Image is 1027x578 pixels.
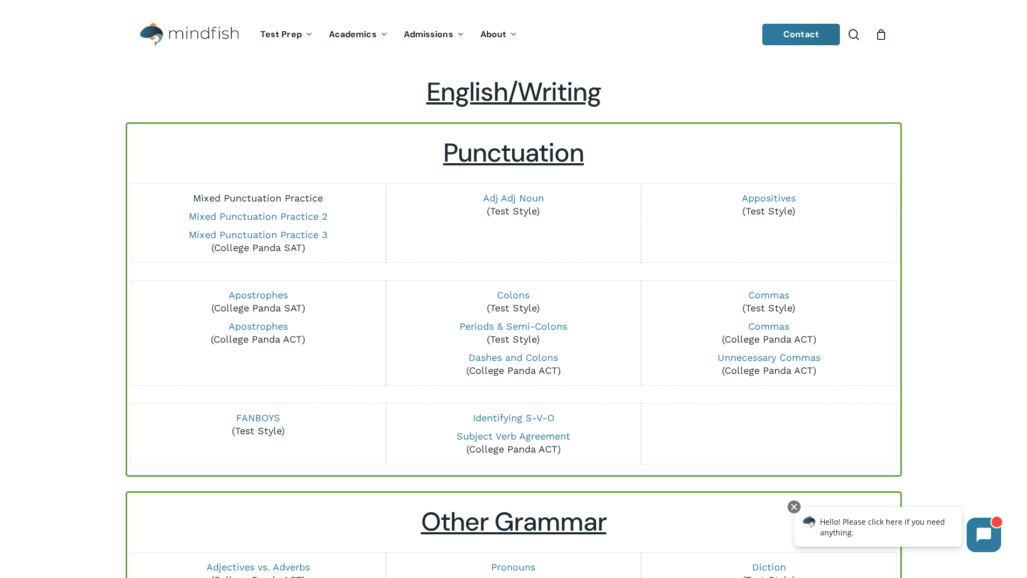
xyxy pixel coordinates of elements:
[394,320,633,346] p: (Test Style)
[394,351,633,377] p: (College Panda ACT)
[126,15,902,55] header: Main Menu
[396,30,472,39] a: Admissions
[193,192,323,204] a: Mixed Punctuation Practice
[459,321,567,332] a: Periods & Semi-Colons
[139,412,377,437] p: (Test Style)
[876,29,887,40] a: Cart
[650,192,888,218] p: (Test Style)
[748,289,789,301] a: Commas
[491,561,535,573] a: Pronouns
[783,29,819,40] span: Contact
[252,30,321,39] a: Test Prep
[206,561,310,573] a: Adjectives vs. Adverbs
[497,289,529,301] a: Colons
[421,505,606,539] u: Other Grammar
[650,351,888,377] p: (College Panda ACT)
[472,30,526,39] a: About
[480,29,507,40] span: About
[783,498,1012,563] iframe: Chatbot
[236,412,280,423] a: FANBOYS
[748,321,789,332] a: Commas
[229,289,288,301] a: Apostrophes
[260,29,302,40] span: Test Prep
[252,15,525,55] nav: Main Menu
[473,412,554,423] a: Identifying S-V-O
[321,30,396,39] a: Academics
[718,352,821,363] a: Unnecessary Commas
[650,320,888,346] p: (College Panda ACT)
[742,192,796,204] a: Appositives
[229,321,288,332] a: Apostrophes
[752,561,786,573] a: Diction
[394,430,633,456] p: (College Panda ACT)
[650,289,888,315] p: (Test Style)
[457,430,570,442] a: Subject Verb Agreement
[426,75,601,109] span: English/Writing
[139,289,377,315] p: (College Panda SAT)
[483,192,544,204] a: Adj Adj Noun
[189,211,328,222] a: Mixed Punctuation Practice 2
[404,29,453,40] span: Admissions
[394,192,633,218] p: (Test Style)
[189,229,328,240] a: Mixed Punctuation Practice 3
[468,352,558,363] a: Dashes and Colons
[139,228,377,254] p: (College Panda SAT)
[443,136,584,170] u: Punctuation
[139,320,377,346] p: (College Panda ACT)
[394,289,633,315] p: (Test Style)
[762,24,840,45] a: Contact
[329,29,377,40] span: Academics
